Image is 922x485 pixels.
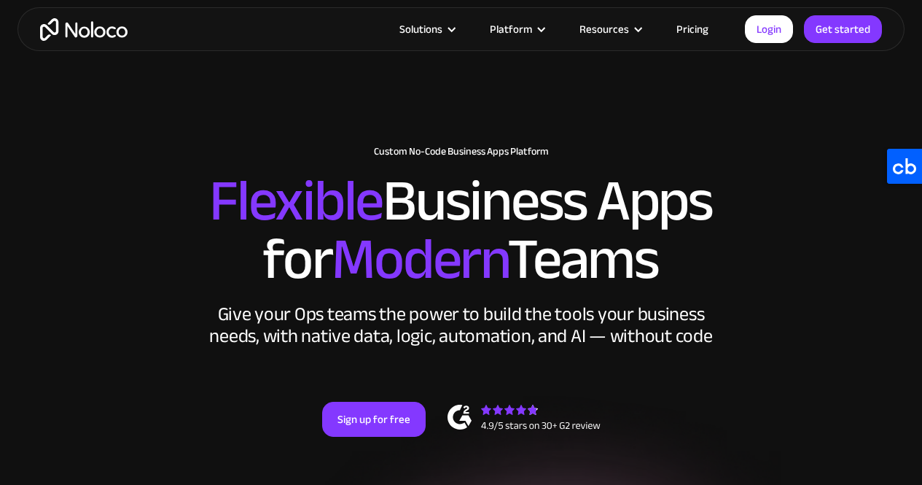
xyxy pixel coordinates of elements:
a: Sign up for free [322,402,426,437]
div: Platform [490,20,532,39]
a: Login [745,15,793,43]
span: Flexible [209,147,383,255]
div: Platform [472,20,561,39]
div: Resources [561,20,658,39]
div: Give your Ops teams the power to build the tools your business needs, with native data, logic, au... [206,303,716,347]
a: Pricing [658,20,727,39]
a: Get started [804,15,882,43]
h1: Custom No-Code Business Apps Platform [15,146,907,158]
span: Modern [332,205,507,314]
div: Solutions [399,20,442,39]
a: home [40,18,128,41]
div: Solutions [381,20,472,39]
div: Resources [579,20,629,39]
h2: Business Apps for Teams [15,172,907,289]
